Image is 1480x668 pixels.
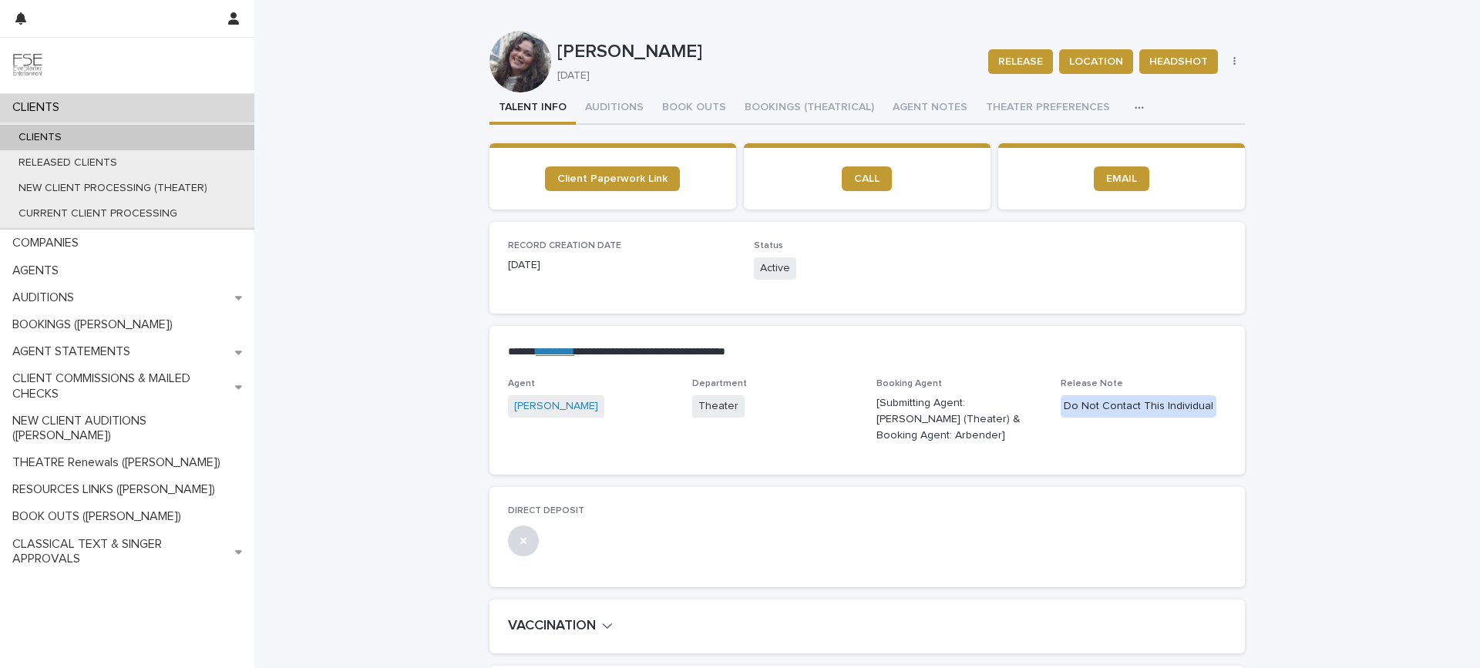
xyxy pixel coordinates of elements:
[12,50,43,81] img: 9JgRvJ3ETPGCJDhvPVA5
[6,414,254,443] p: NEW CLIENT AUDITIONS ([PERSON_NAME])
[692,379,747,388] span: Department
[988,49,1053,74] button: RELEASE
[6,482,227,497] p: RESOURCES LINKS ([PERSON_NAME])
[876,395,1042,443] p: [Submitting Agent: [PERSON_NAME] (Theater) & Booking Agent: Arbender]
[1059,49,1133,74] button: LOCATION
[998,54,1043,69] span: RELEASE
[489,92,576,125] button: TALENT INFO
[545,166,680,191] a: Client Paperwork Link
[1061,379,1123,388] span: Release Note
[6,131,74,144] p: CLIENTS
[508,257,735,274] p: [DATE]
[6,236,91,250] p: COMPANIES
[557,41,976,63] p: [PERSON_NAME]
[6,207,190,220] p: CURRENT CLIENT PROCESSING
[508,241,621,250] span: RECORD CREATION DATE
[557,69,970,82] p: [DATE]
[576,92,653,125] button: AUDITIONS
[6,156,129,170] p: RELEASED CLIENTS
[842,166,892,191] a: CALL
[6,344,143,359] p: AGENT STATEMENTS
[1061,395,1216,418] div: Do Not Contact This Individual
[754,257,796,280] span: Active
[1139,49,1218,74] button: HEADSHOT
[508,618,613,635] button: VACCINATION
[876,379,942,388] span: Booking Agent
[1106,173,1137,184] span: EMAIL
[6,264,71,278] p: AGENTS
[514,398,598,415] a: [PERSON_NAME]
[6,371,235,401] p: CLIENT COMMISSIONS & MAILED CHECKS
[977,92,1119,125] button: THEATER PREFERENCES
[508,618,596,635] h2: VACCINATION
[692,395,745,418] span: Theater
[854,173,880,184] span: CALL
[6,100,72,115] p: CLIENTS
[1069,54,1123,69] span: LOCATION
[6,537,235,566] p: CLASSICAL TEXT & SINGER APPROVALS
[1149,54,1208,69] span: HEADSHOT
[735,92,883,125] button: BOOKINGS (THEATRICAL)
[6,509,193,524] p: BOOK OUTS ([PERSON_NAME])
[754,241,783,250] span: Status
[883,92,977,125] button: AGENT NOTES
[6,455,233,470] p: THEATRE Renewals ([PERSON_NAME])
[6,182,220,195] p: NEW CLIENT PROCESSING (THEATER)
[557,173,668,184] span: Client Paperwork Link
[1094,166,1149,191] a: EMAIL
[653,92,735,125] button: BOOK OUTS
[6,317,185,332] p: BOOKINGS ([PERSON_NAME])
[508,379,535,388] span: Agent
[6,290,86,305] p: AUDITIONS
[508,506,584,515] span: DIRECT DEPOSIT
